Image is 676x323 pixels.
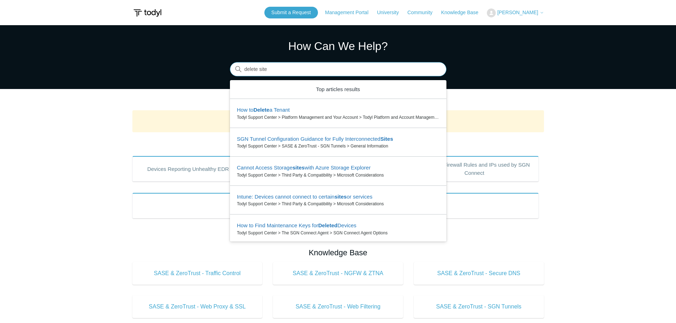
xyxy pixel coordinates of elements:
a: SASE & ZeroTrust - SGN Tunnels [414,295,544,318]
em: sites [335,194,347,200]
span: SASE & ZeroTrust - Secure DNS [424,269,533,278]
a: Submit a Request [264,7,318,18]
a: Management Portal [325,9,375,16]
a: Knowledge Base [441,9,485,16]
zd-autocomplete-breadcrumbs-multibrand: Todyl Support Center > Platform Management and Your Account > Todyl Platform and Account Management [237,114,439,121]
zd-autocomplete-breadcrumbs-multibrand: Todyl Support Center > Third Party & Compatibility > Microsoft Considerations [237,201,439,207]
a: SASE & ZeroTrust - Web Filtering [273,295,403,318]
img: Todyl Support Center Help Center home page [132,6,163,20]
a: Devices Reporting Unhealthy EDR States [132,156,261,182]
span: SASE & ZeroTrust - SGN Tunnels [424,302,533,311]
zd-autocomplete-breadcrumbs-multibrand: Todyl Support Center > Third Party & Compatibility > Microsoft Considerations [237,172,439,178]
zd-autocomplete-breadcrumbs-multibrand: Todyl Support Center > SASE & ZeroTrust - SGN Tunnels > General Information [237,143,439,149]
a: University [377,9,406,16]
h1: How Can We Help? [230,38,446,55]
zd-autocomplete-title-multibrand: Suggested result 3 Cannot Access Storage sites with Azure Storage Explorer [237,165,371,172]
em: sites [292,165,304,171]
a: SASE & ZeroTrust - Secure DNS [414,262,544,285]
span: SASE & ZeroTrust - Traffic Control [143,269,252,278]
span: SASE & ZeroTrust - Web Proxy & SSL [143,302,252,311]
em: Delete [253,107,269,113]
a: Product Updates [132,193,539,218]
zd-autocomplete-title-multibrand: Suggested result 4 Intune: Devices cannot connect to certain sites or services [237,194,373,201]
a: Outbound Firewall Rules and IPs used by SGN Connect [410,156,539,182]
span: [PERSON_NAME] [497,10,538,15]
em: Sites [380,136,393,142]
zd-autocomplete-header: Top articles results [230,80,446,99]
zd-autocomplete-title-multibrand: Suggested result 1 How to Delete a Tenant [237,107,290,114]
span: SASE & ZeroTrust - Web Filtering [284,302,392,311]
a: SASE & ZeroTrust - NGFW & ZTNA [273,262,403,285]
h2: Popular Articles [132,138,544,150]
zd-autocomplete-breadcrumbs-multibrand: Todyl Support Center > The SGN Connect Agent > SGN Connect Agent Options [237,230,439,236]
a: SASE & ZeroTrust - Traffic Control [132,262,263,285]
zd-autocomplete-title-multibrand: Suggested result 2 SGN Tunnel Configuration Guidance for Fully Interconnected Sites [237,136,393,143]
a: Community [407,9,440,16]
a: SASE & ZeroTrust - Web Proxy & SSL [132,295,263,318]
em: Deleted [318,222,337,228]
zd-autocomplete-title-multibrand: Suggested result 5 How to Find Maintenance Keys for Deleted Devices [237,222,357,230]
input: Search [230,62,446,77]
span: SASE & ZeroTrust - NGFW & ZTNA [284,269,392,278]
button: [PERSON_NAME] [487,9,544,17]
h2: Knowledge Base [132,247,544,258]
